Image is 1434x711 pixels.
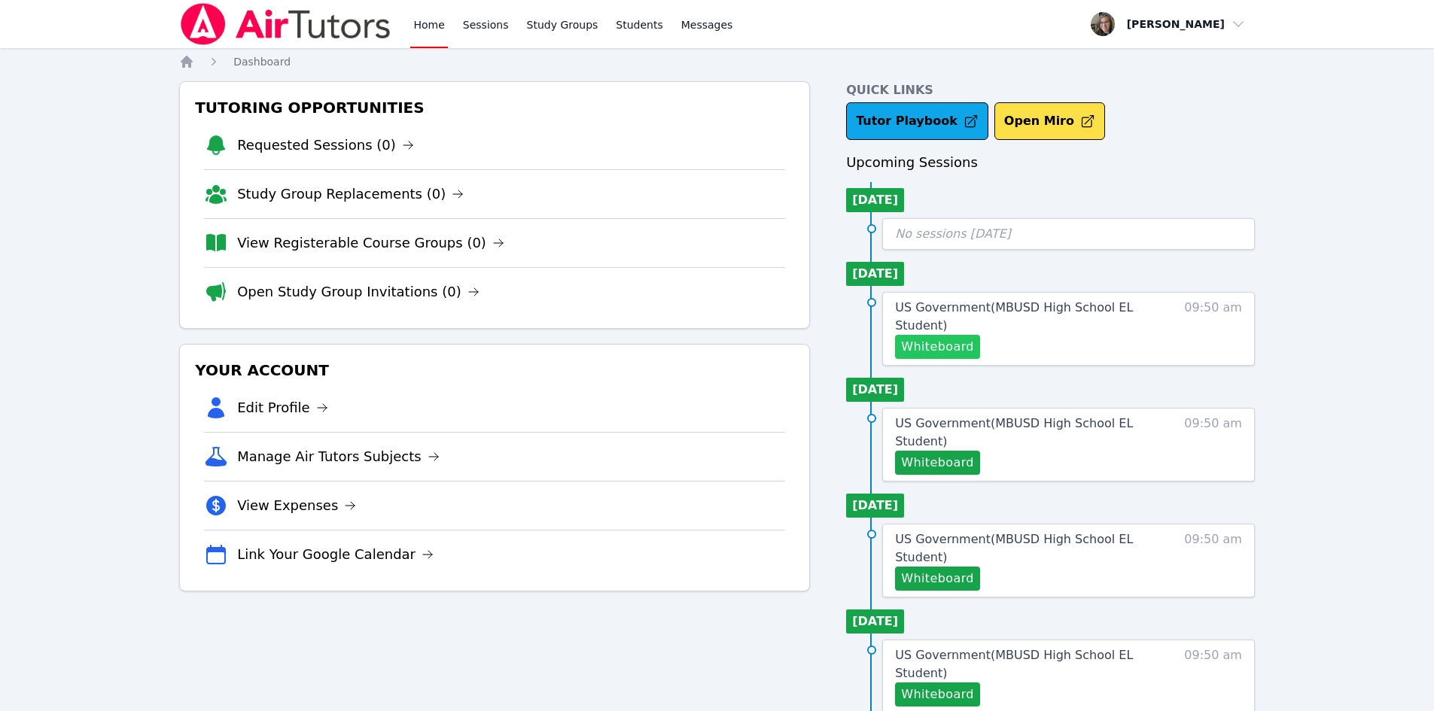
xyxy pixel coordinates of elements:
li: [DATE] [846,609,904,634]
li: [DATE] [846,494,904,518]
button: Open Miro [994,102,1105,140]
a: Link Your Google Calendar [237,544,434,565]
a: US Government(MBUSD High School EL Student) [895,646,1155,682]
a: Manage Air Tutors Subjects [237,446,440,467]
a: Requested Sessions (0) [237,135,414,156]
li: [DATE] [846,262,904,286]
a: View Registerable Course Groups (0) [237,232,504,254]
span: US Government ( MBUSD High School EL Student ) [895,300,1133,333]
a: Dashboard [233,54,291,69]
a: Study Group Replacements (0) [237,184,464,205]
h3: Your Account [192,357,797,384]
nav: Breadcrumb [179,54,1255,69]
span: 09:50 am [1184,646,1242,706]
a: US Government(MBUSD High School EL Student) [895,299,1155,335]
a: US Government(MBUSD High School EL Student) [895,530,1155,567]
button: Whiteboard [895,451,980,475]
button: Whiteboard [895,567,980,591]
button: Whiteboard [895,335,980,359]
a: US Government(MBUSD High School EL Student) [895,415,1155,451]
img: Air Tutors [179,3,392,45]
span: 09:50 am [1184,530,1242,591]
span: US Government ( MBUSD High School EL Student ) [895,648,1133,680]
h3: Tutoring Opportunities [192,94,797,121]
span: US Government ( MBUSD High School EL Student ) [895,416,1133,448]
a: Edit Profile [237,397,328,418]
span: 09:50 am [1184,415,1242,475]
span: Messages [681,17,733,32]
button: Whiteboard [895,682,980,706]
li: [DATE] [846,378,904,402]
h4: Quick Links [846,81,1255,99]
h3: Upcoming Sessions [846,152,1255,173]
a: Tutor Playbook [846,102,988,140]
span: 09:50 am [1184,299,1242,359]
span: Dashboard [233,56,291,68]
span: No sessions [DATE] [895,226,1011,241]
li: [DATE] [846,188,904,212]
a: View Expenses [237,495,356,516]
a: Open Study Group Invitations (0) [237,281,480,302]
span: US Government ( MBUSD High School EL Student ) [895,532,1133,564]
